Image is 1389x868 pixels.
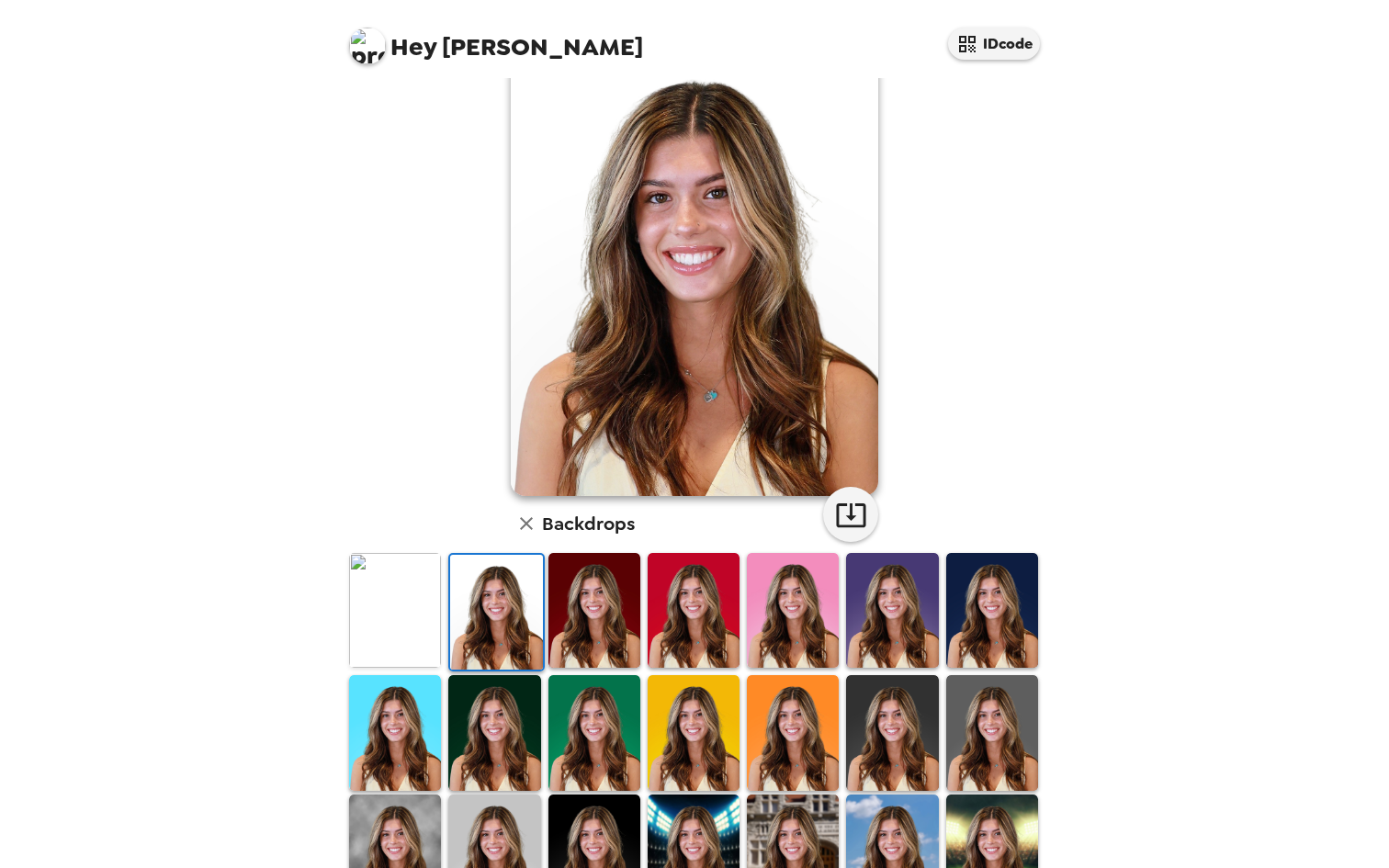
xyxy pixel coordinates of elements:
[542,509,635,538] h6: Backdrops
[390,30,436,63] span: Hey
[948,28,1040,60] button: IDcode
[511,37,878,496] img: user
[349,18,643,60] span: [PERSON_NAME]
[349,28,386,64] img: profile pic
[349,553,441,668] img: Original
